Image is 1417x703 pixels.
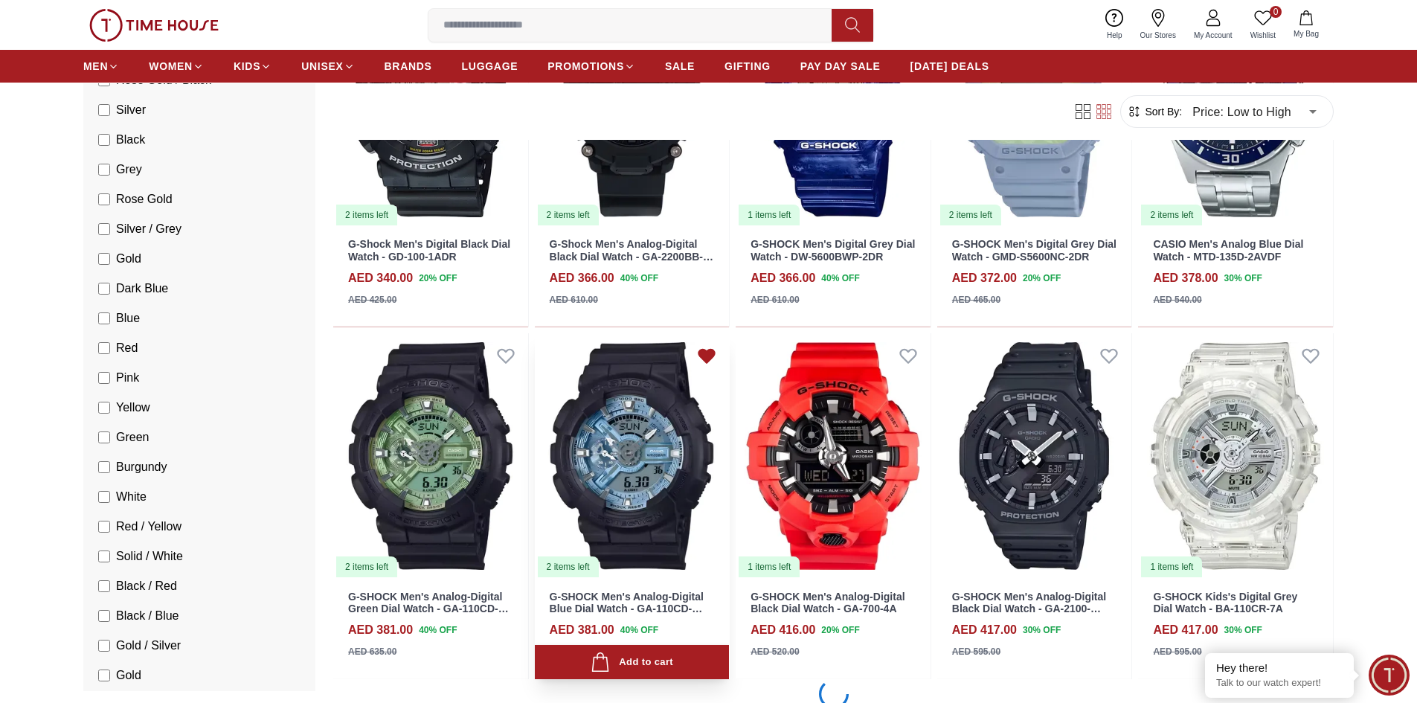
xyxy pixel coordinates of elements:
input: Grey [98,164,110,176]
input: Burgundy [98,461,110,473]
span: Grey [116,161,142,179]
span: My Bag [1288,28,1325,39]
div: 2 items left [336,205,397,225]
a: BRANDS [385,53,432,80]
h4: AED 366.00 [751,269,815,287]
a: [DATE] DEALS [910,53,989,80]
span: Gold / Silver [116,637,181,655]
span: Silver / Grey [116,220,181,238]
span: Solid / White [116,548,183,565]
input: Gold / Silver [98,640,110,652]
span: Black / Red [116,577,177,595]
div: AED 610.00 [550,293,598,306]
img: G-SHOCK Men's Analog-Digital Black Dial Watch - GA-2100-1ADR [937,333,1132,579]
span: LUGGAGE [462,59,518,74]
span: My Account [1188,30,1238,41]
h4: AED 417.00 [952,621,1017,639]
input: Red [98,342,110,354]
div: 2 items left [538,205,599,225]
div: AED 610.00 [751,293,799,306]
a: G-SHOCK Men's Digital Grey Dial Watch - DW-5600BWP-2DR [751,238,915,263]
a: G-SHOCK Men's Digital Grey Dial Watch - GMD-S5600NC-2DR [952,238,1116,263]
div: AED 635.00 [348,645,396,658]
a: SALE [665,53,695,80]
span: BRANDS [385,59,432,74]
span: Blue [116,309,140,327]
img: G-SHOCK Kids's Digital Grey Dial Watch - BA-110CR-7A [1138,333,1333,579]
p: Talk to our watch expert! [1216,677,1343,690]
span: GIFTING [724,59,771,74]
span: Black / Blue [116,607,179,625]
span: Black [116,131,145,149]
span: WOMEN [149,59,193,74]
div: AED 425.00 [348,293,396,306]
div: AED 465.00 [952,293,1000,306]
h4: AED 366.00 [550,269,614,287]
span: MEN [83,59,108,74]
img: G-SHOCK Men's Analog-Digital Green Dial Watch - GA-110CD-1A3DR [333,333,528,579]
input: White [98,491,110,503]
input: Yellow [98,402,110,414]
span: SALE [665,59,695,74]
a: G-SHOCK Men's Analog-Digital Green Dial Watch - GA-110CD-1A3DR2 items left [333,333,528,579]
a: G-SHOCK Men's Analog-Digital Green Dial Watch - GA-110CD-1A3DR [348,591,509,628]
a: PAY DAY SALE [800,53,881,80]
button: My Bag [1285,7,1328,42]
span: Red / Yellow [116,518,181,536]
span: Burgundy [116,458,167,476]
span: Silver [116,101,146,119]
a: PROMOTIONS [547,53,635,80]
a: Help [1098,6,1131,44]
a: G-Shock Men's Digital Black Dial Watch - GD-100-1ADR [348,238,510,263]
input: Black / Blue [98,610,110,622]
div: 2 items left [538,556,599,577]
a: Our Stores [1131,6,1185,44]
div: 1 items left [1141,556,1202,577]
span: Sort By: [1142,104,1182,119]
a: G-SHOCK Kids's Digital Grey Dial Watch - BA-110CR-7A [1153,591,1297,615]
h4: AED 378.00 [1153,269,1218,287]
div: AED 595.00 [1153,645,1201,658]
div: 2 items left [336,556,397,577]
span: White [116,488,147,506]
input: Black / Red [98,580,110,592]
h4: AED 381.00 [550,621,614,639]
a: LUGGAGE [462,53,518,80]
span: [DATE] DEALS [910,59,989,74]
input: Dark Blue [98,283,110,295]
span: 30 % OFF [1224,272,1262,285]
h4: AED 340.00 [348,269,413,287]
input: Rose Gold [98,193,110,205]
span: 20 % OFF [1023,272,1061,285]
input: Black [98,134,110,146]
a: G-SHOCK Men's Analog-Digital Black Dial Watch - GA-2100-1ADR [952,591,1106,628]
span: Red [116,339,138,357]
div: Hey there! [1216,661,1343,675]
a: G-Shock Men's Analog-Digital Black Dial Watch - GA-2200BB-1ADR [550,238,713,275]
a: GIFTING [724,53,771,80]
img: G-SHOCK Men's Analog-Digital Black Dial Watch - GA-700-4A [736,333,931,579]
div: 1 items left [739,205,800,225]
span: Rose Gold [116,190,173,208]
span: Gold [116,667,141,684]
span: Pink [116,369,139,387]
span: 30 % OFF [1023,623,1061,637]
h4: AED 417.00 [1153,621,1218,639]
a: WOMEN [149,53,204,80]
span: 30 % OFF [1224,623,1262,637]
span: PAY DAY SALE [800,59,881,74]
span: Help [1101,30,1128,41]
span: 40 % OFF [821,272,859,285]
div: 1 items left [739,556,800,577]
span: 40 % OFF [620,272,658,285]
a: G-SHOCK Men's Analog-Digital Blue Dial Watch - GA-110CD-1A2DR2 items left [535,333,730,579]
div: 2 items left [1141,205,1202,225]
input: Gold [98,670,110,681]
input: Blue [98,312,110,324]
a: MEN [83,53,119,80]
span: 40 % OFF [419,623,457,637]
h4: AED 372.00 [952,269,1017,287]
a: G-SHOCK Men's Analog-Digital Blue Dial Watch - GA-110CD-1A2DR [550,591,704,628]
span: Wishlist [1244,30,1282,41]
